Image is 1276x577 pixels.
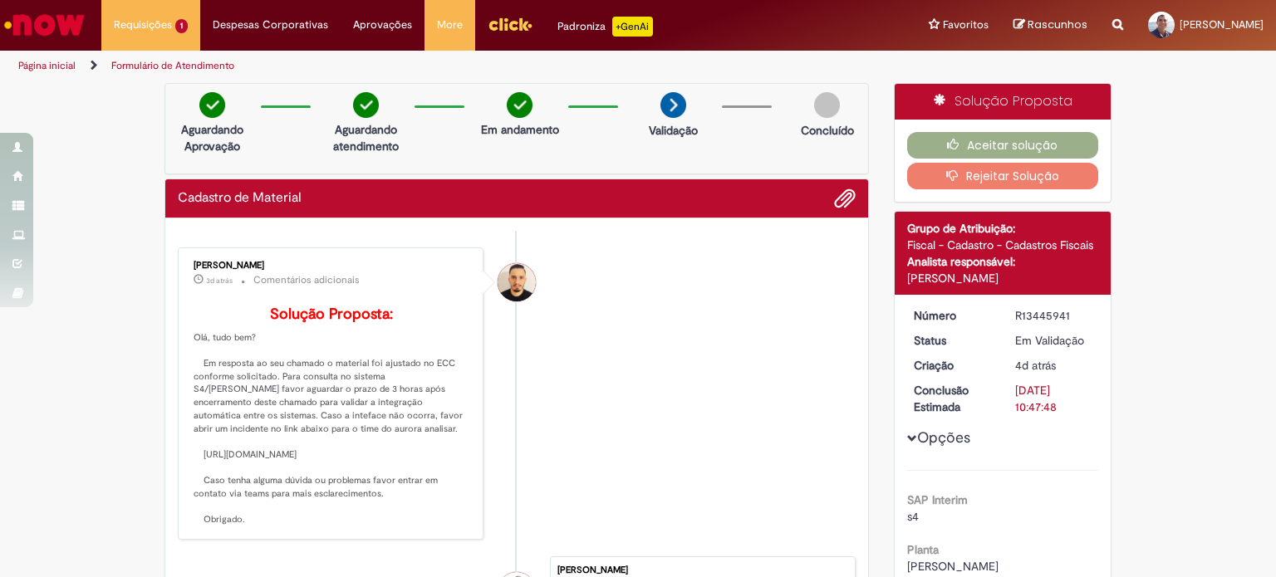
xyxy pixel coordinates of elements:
span: s4 [907,509,919,524]
small: Comentários adicionais [253,273,360,287]
img: click_logo_yellow_360x200.png [488,12,532,37]
p: Aguardando Aprovação [172,121,253,154]
img: arrow-next.png [660,92,686,118]
span: [PERSON_NAME] [1180,17,1264,32]
span: [PERSON_NAME] [907,559,999,574]
span: 4d atrás [1015,358,1056,373]
dt: Criação [901,357,1004,374]
div: [DATE] 10:47:48 [1015,382,1092,415]
span: Rascunhos [1028,17,1087,32]
img: ServiceNow [2,8,87,42]
time: 25/08/2025 16:47:39 [1015,358,1056,373]
ul: Trilhas de página [12,51,838,81]
dt: Número [901,307,1004,324]
div: R13445941 [1015,307,1092,324]
dt: Conclusão Estimada [901,382,1004,415]
img: img-circle-grey.png [814,92,840,118]
div: Solução Proposta [895,84,1112,120]
div: Grupo de Atribuição: [907,220,1099,237]
span: Aprovações [353,17,412,33]
a: Rascunhos [1013,17,1087,33]
div: Analista responsável: [907,253,1099,270]
b: Planta [907,542,939,557]
div: Arnaldo Jose Vieira De Melo [498,263,536,301]
div: [PERSON_NAME] [194,261,470,271]
img: check-circle-green.png [199,92,225,118]
img: check-circle-green.png [353,92,379,118]
dt: Status [901,332,1004,349]
p: Aguardando atendimento [326,121,406,154]
div: 25/08/2025 17:47:39 [1015,357,1092,374]
h2: Cadastro de Material Histórico de tíquete [178,191,302,206]
span: Despesas Corporativas [213,17,328,33]
button: Aceitar solução [907,132,1099,159]
div: Padroniza [557,17,653,37]
span: More [437,17,463,33]
p: Olá, tudo bem? Em resposta ao seu chamado o material foi ajustado no ECC conforme solicitado. Par... [194,306,470,526]
img: check-circle-green.png [507,92,532,118]
span: Requisições [114,17,172,33]
button: Adicionar anexos [834,188,856,209]
div: [PERSON_NAME] [557,565,847,575]
div: Em Validação [1015,332,1092,349]
span: 3d atrás [206,276,233,286]
div: Fiscal - Cadastro - Cadastros Fiscais [907,237,1099,253]
p: Concluído [801,122,854,139]
a: Página inicial [18,59,76,72]
a: Formulário de Atendimento [111,59,234,72]
span: 1 [175,19,188,33]
b: SAP Interim [907,492,968,507]
time: 27/08/2025 07:50:59 [206,276,233,286]
button: Rejeitar Solução [907,163,1099,189]
span: Favoritos [943,17,989,33]
p: Validação [649,122,698,139]
p: +GenAi [612,17,653,37]
div: [PERSON_NAME] [907,270,1099,286]
p: Em andamento [481,121,559,138]
b: Solução Proposta: [270,305,393,324]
